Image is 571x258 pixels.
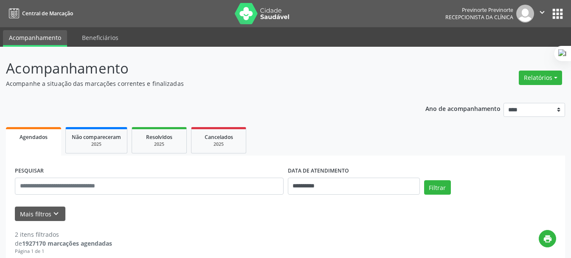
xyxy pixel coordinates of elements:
button: Filtrar [424,180,451,195]
i: keyboard_arrow_down [51,209,61,218]
p: Acompanhamento [6,58,397,79]
button: Mais filtroskeyboard_arrow_down [15,207,65,221]
i:  [537,8,547,17]
div: 2025 [138,141,180,147]
button: Relatórios [519,71,562,85]
a: Acompanhamento [3,30,67,47]
div: Previnorte Previnorte [445,6,513,14]
strong: 1927170 marcações agendadas [22,239,112,247]
span: Agendados [20,133,48,141]
button: print [539,230,556,247]
span: Recepcionista da clínica [445,14,513,21]
img: img [516,5,534,23]
div: 2025 [197,141,240,147]
i: print [543,234,552,244]
span: Não compareceram [72,133,121,141]
div: 2 itens filtrados [15,230,112,239]
div: de [15,239,112,248]
label: DATA DE ATENDIMENTO [288,164,349,178]
p: Acompanhe a situação das marcações correntes e finalizadas [6,79,397,88]
p: Ano de acompanhamento [425,103,501,113]
label: PESQUISAR [15,164,44,178]
button:  [534,5,550,23]
a: Beneficiários [76,30,124,45]
a: Central de Marcação [6,6,73,20]
div: 2025 [72,141,121,147]
button: apps [550,6,565,21]
span: Cancelados [205,133,233,141]
span: Resolvidos [146,133,172,141]
span: Central de Marcação [22,10,73,17]
div: Página 1 de 1 [15,248,112,255]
